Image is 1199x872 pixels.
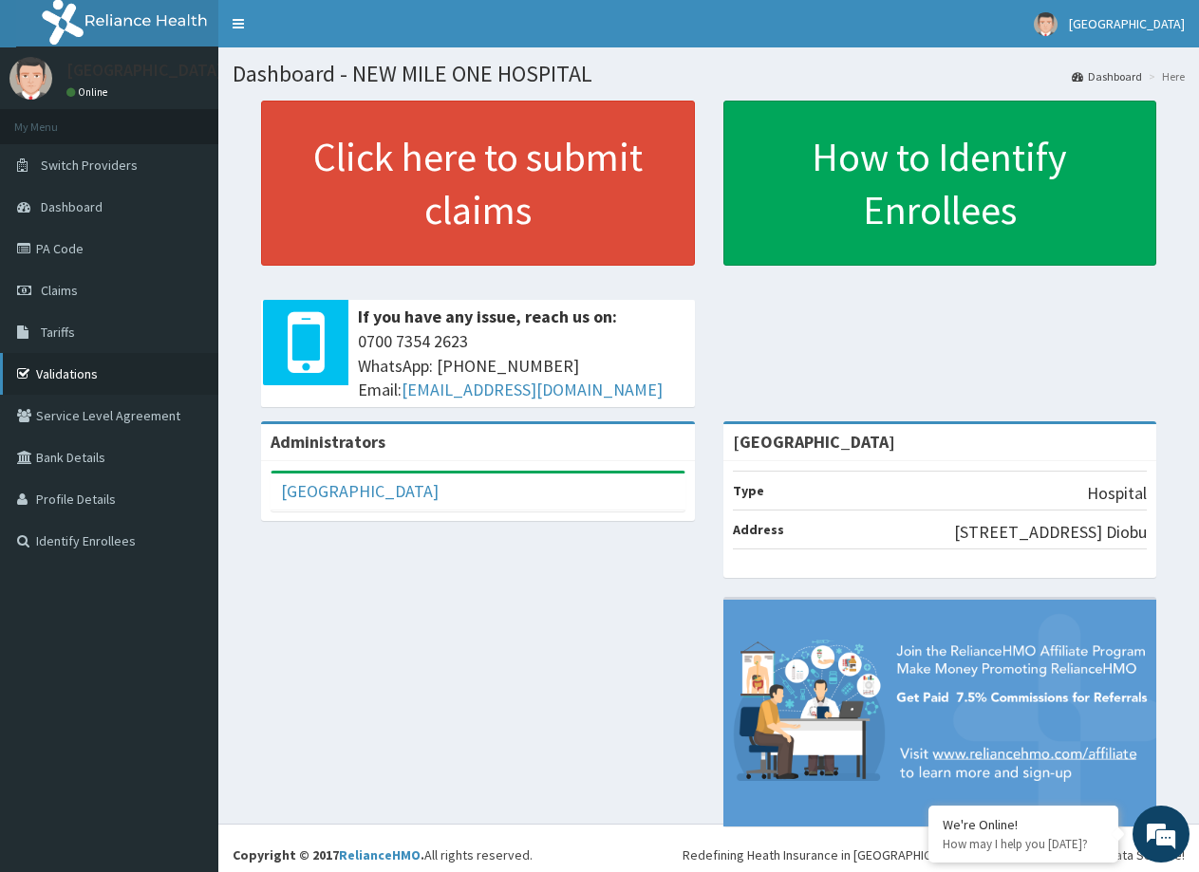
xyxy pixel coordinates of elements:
p: How may I help you today? [943,836,1104,852]
span: Tariffs [41,324,75,341]
b: Address [733,521,784,538]
a: Dashboard [1072,68,1142,84]
h1: Dashboard - NEW MILE ONE HOSPITAL [233,62,1185,86]
div: We're Online! [943,816,1104,833]
a: [GEOGRAPHIC_DATA] [281,480,439,502]
span: Switch Providers [41,157,138,174]
b: If you have any issue, reach us on: [358,306,617,327]
a: Online [66,85,112,99]
li: Here [1144,68,1185,84]
b: Type [733,482,764,499]
p: [STREET_ADDRESS] Diobu [954,520,1147,545]
span: [GEOGRAPHIC_DATA] [1069,15,1185,32]
span: 0700 7354 2623 WhatsApp: [PHONE_NUMBER] Email: [358,329,685,402]
span: Dashboard [41,198,103,215]
img: User Image [1034,12,1058,36]
p: [GEOGRAPHIC_DATA] [66,62,223,79]
a: RelianceHMO [339,846,421,863]
span: Claims [41,282,78,299]
img: User Image [9,57,52,100]
b: Administrators [271,431,385,453]
strong: [GEOGRAPHIC_DATA] [733,431,895,453]
img: provider-team-banner.png [723,600,1157,826]
a: Click here to submit claims [261,101,695,266]
strong: Copyright © 2017 . [233,846,424,863]
div: Redefining Heath Insurance in [GEOGRAPHIC_DATA] using Telemedicine and Data Science! [683,845,1185,864]
a: How to Identify Enrollees [723,101,1157,266]
p: Hospital [1087,481,1147,506]
a: [EMAIL_ADDRESS][DOMAIN_NAME] [402,379,663,400]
